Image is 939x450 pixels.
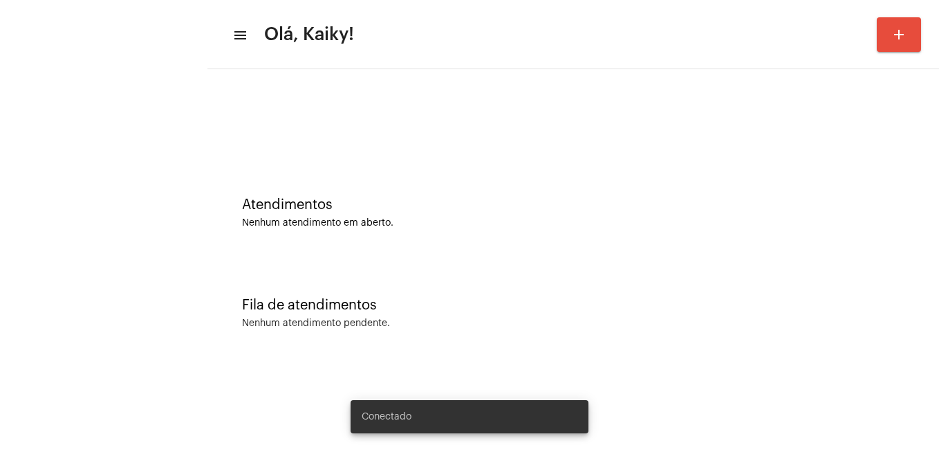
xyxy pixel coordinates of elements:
mat-icon: sidenav icon [232,27,246,44]
div: Fila de atendimentos [242,298,904,313]
div: Atendimentos [242,197,904,213]
span: Olá, Kaiky! [264,24,354,46]
mat-icon: add [891,26,907,43]
div: Nenhum atendimento pendente. [242,318,390,329]
span: Conectado [362,410,411,424]
div: Nenhum atendimento em aberto. [242,218,904,228]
